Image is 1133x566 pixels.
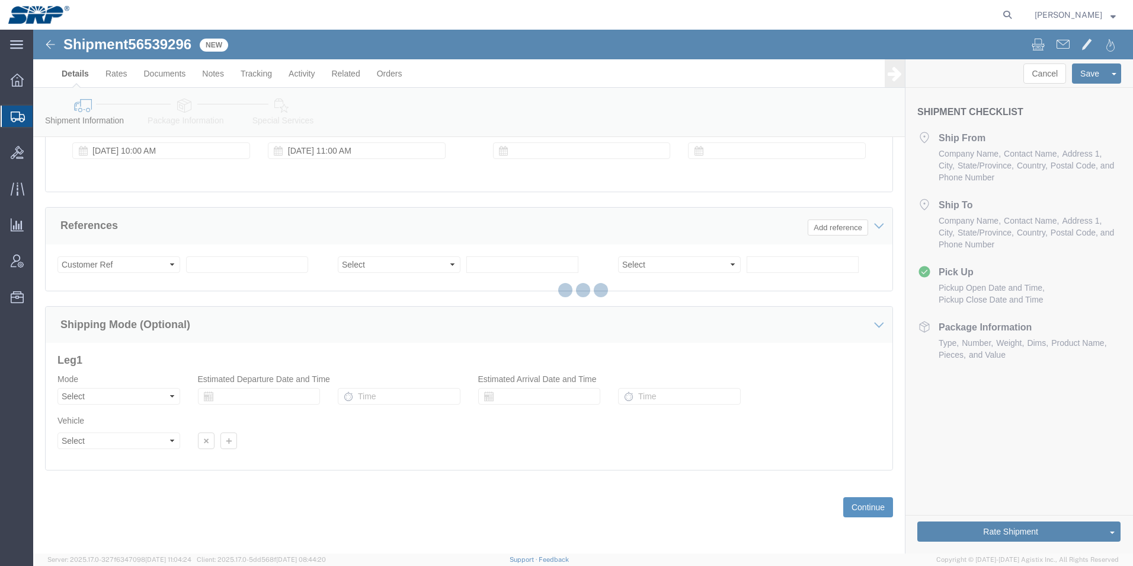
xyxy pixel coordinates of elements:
span: Copyright © [DATE]-[DATE] Agistix Inc., All Rights Reserved [936,555,1119,565]
button: [PERSON_NAME] [1034,8,1116,22]
span: Client: 2025.17.0-5dd568f [197,556,326,563]
span: [DATE] 11:04:24 [145,556,191,563]
span: Server: 2025.17.0-327f6347098 [47,556,191,563]
span: [DATE] 08:44:20 [276,556,326,563]
a: Support [510,556,539,563]
img: logo [8,6,69,24]
span: Ed Simmons [1035,8,1102,21]
a: Feedback [539,556,569,563]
